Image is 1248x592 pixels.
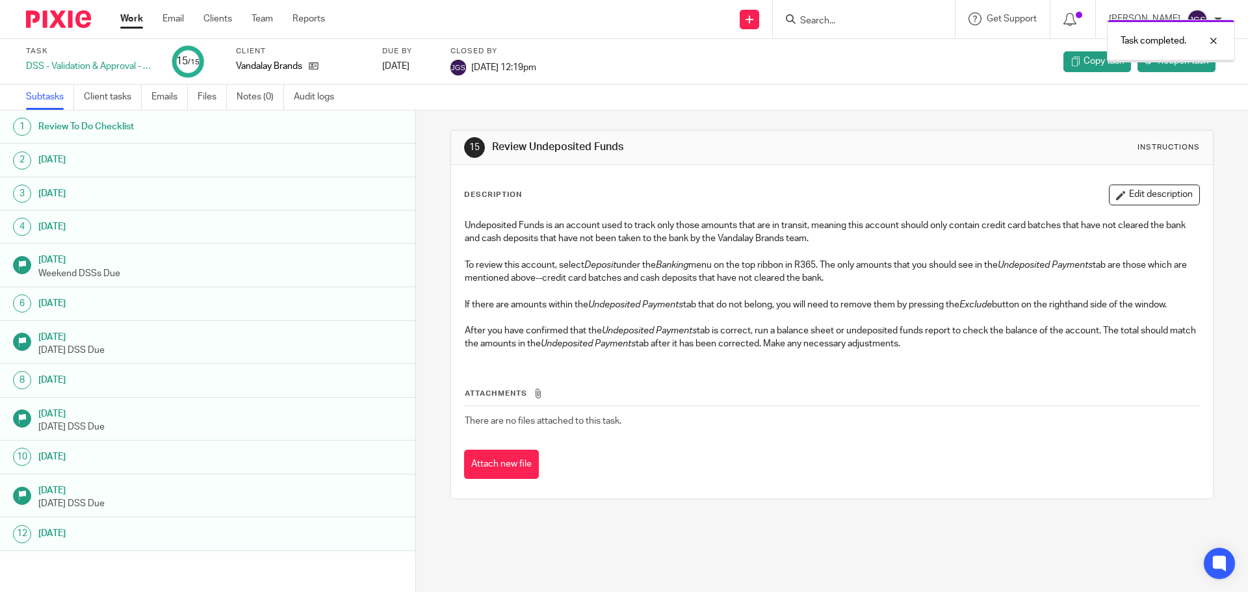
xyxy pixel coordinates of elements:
img: svg%3E [450,60,466,75]
div: [DATE] [382,60,434,73]
a: Files [198,84,227,110]
label: Client [236,46,366,57]
p: Vandalay Brands [236,60,302,73]
label: Task [26,46,156,57]
em: Deposit [584,261,616,270]
button: Edit description [1109,185,1200,205]
a: Team [252,12,273,25]
p: Description [464,190,522,200]
em: Exclude [959,300,992,309]
h1: Review Undeposited Funds [492,140,860,154]
div: 6 [13,294,31,313]
p: To review this account, select under the menu on the top ribbon in R365. The only amounts that yo... [465,259,1199,285]
p: Undeposited Funds is an account used to track only those amounts that are in transit, meaning thi... [465,219,1199,246]
p: [DATE] DSS Due [38,497,402,510]
em: Undeposited Payments [602,326,697,335]
a: Work [120,12,143,25]
div: 8 [13,371,31,389]
div: 2 [13,151,31,170]
p: If there are amounts within the tab that do not belong, you will need to remove them by pressing ... [465,298,1199,311]
h1: [DATE] [38,250,402,266]
a: Email [162,12,184,25]
a: Subtasks [26,84,74,110]
h1: Review To Do Checklist [38,117,281,136]
h1: [DATE] [38,184,281,203]
h1: [DATE] [38,404,402,420]
h1: [DATE] [38,217,281,237]
small: /15 [188,58,200,66]
p: Task completed. [1121,34,1186,47]
label: Due by [382,46,434,57]
span: [DATE] 12:19pm [471,62,536,71]
em: Undeposited Payments [541,339,636,348]
em: Undeposited Payments [998,261,1093,270]
h1: [DATE] [38,370,281,390]
em: Banking [656,261,688,270]
span: Attachments [465,390,527,397]
p: Weekend DSSs Due [38,267,402,280]
div: 4 [13,218,31,236]
button: Attach new file [464,450,539,479]
a: Client tasks [84,84,142,110]
div: 15 [176,54,200,69]
div: 10 [13,448,31,466]
div: 1 [13,118,31,136]
p: [DATE] DSS Due [38,344,402,357]
a: Audit logs [294,84,344,110]
h1: [DATE] [38,524,281,543]
div: DSS - Validation & Approval - week 34 [26,60,156,73]
a: Clients [203,12,232,25]
a: Emails [151,84,188,110]
p: [DATE] DSS Due [38,420,402,433]
img: svg%3E [1187,9,1208,30]
label: Closed by [450,46,536,57]
div: 15 [464,137,485,158]
h1: [DATE] [38,294,281,313]
h1: [DATE] [38,328,402,344]
em: Undeposited Payments [588,300,683,309]
div: 3 [13,185,31,203]
a: Notes (0) [237,84,284,110]
img: Pixie [26,10,91,28]
div: 12 [13,525,31,543]
h1: [DATE] [38,481,402,497]
h1: [DATE] [38,150,281,170]
p: After you have confirmed that the tab is correct, run a balance sheet or undeposited funds report... [465,324,1199,351]
h1: [DATE] [38,447,281,467]
a: Reports [292,12,325,25]
div: Instructions [1137,142,1200,153]
span: There are no files attached to this task. [465,417,621,426]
